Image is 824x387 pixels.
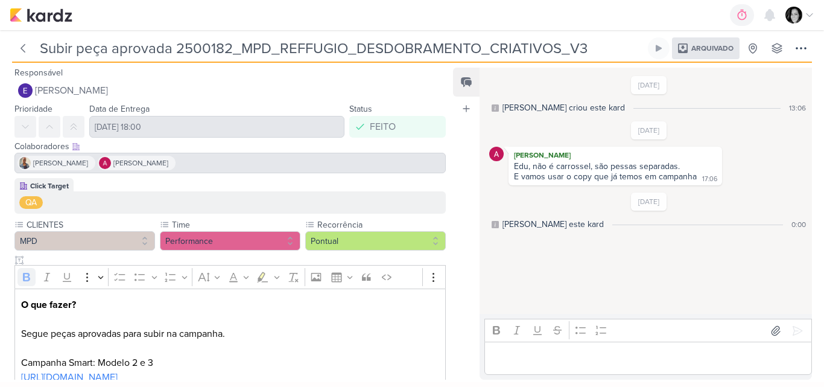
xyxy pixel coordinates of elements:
[25,219,155,231] label: CLIENTES
[19,157,31,169] img: Iara Santos
[489,147,504,161] img: Alessandra Gomes
[305,231,446,251] button: Pontual
[113,158,168,168] span: [PERSON_NAME]
[160,231,300,251] button: Performance
[30,181,69,191] div: Click Target
[99,157,111,169] img: Alessandra Gomes
[14,265,446,289] div: Editor toolbar
[21,371,118,383] a: [URL][DOMAIN_NAME]
[316,219,446,231] label: Recorrência
[14,80,446,101] button: [PERSON_NAME]
[89,104,150,114] label: Data de Entrega
[18,83,33,98] img: Eduardo Quaresma
[35,83,108,98] span: [PERSON_NAME]
[14,104,52,114] label: Prioridade
[14,68,63,78] label: Responsável
[36,37,645,59] input: Kard Sem Título
[21,299,76,311] strong: O que fazer?
[785,7,802,24] img: Renata Brandão
[25,196,37,209] div: QA
[502,218,604,231] div: [PERSON_NAME] este kard
[33,158,88,168] span: [PERSON_NAME]
[502,101,625,114] div: [PERSON_NAME] criou este kard
[691,45,734,52] span: Arquivado
[514,171,697,182] div: E vamos usar o copy que já temos em campanha
[370,120,396,134] div: FEITO
[349,116,446,138] button: FEITO
[171,219,300,231] label: Time
[21,298,440,385] p: Segue peças aprovadas para subir na campanha. Campanha Smart: Modelo 2 e 3
[14,231,155,251] button: MPD
[14,140,446,153] div: Colaboradores
[511,149,720,161] div: [PERSON_NAME]
[654,43,664,53] div: Ligar relógio
[789,103,806,114] div: 13:06
[349,104,372,114] label: Status
[484,342,812,375] div: Editor editing area: main
[514,161,717,171] div: Edu, não é carrossel, são pessas separadas.
[484,319,812,342] div: Editor toolbar
[702,174,717,184] div: 17:06
[672,37,740,59] div: Arquivado
[89,116,344,138] input: Select a date
[10,8,72,22] img: kardz.app
[791,219,806,230] div: 0:00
